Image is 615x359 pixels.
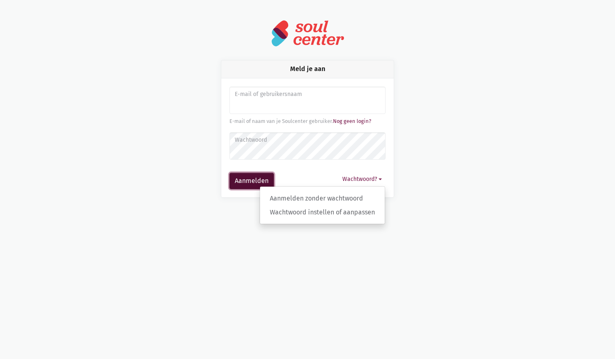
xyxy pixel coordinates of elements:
a: Wachtwoord instellen of aanpassen [260,205,385,219]
a: Aanmelden zonder wachtwoord [260,192,385,205]
button: Aanmelden [229,173,274,189]
label: E-mail of gebruikersnaam [235,90,380,99]
div: Meld je aan [221,60,394,78]
button: Wachtwoord? [339,173,386,185]
div: Wachtwoord? [260,186,385,224]
label: Wachtwoord [235,136,380,145]
div: E-mail of naam van je Soulcenter gebruiker. [229,117,386,125]
a: Nog geen login? [333,118,371,124]
form: Aanmelden [229,87,386,189]
img: logo-soulcenter-full.svg [271,20,344,47]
